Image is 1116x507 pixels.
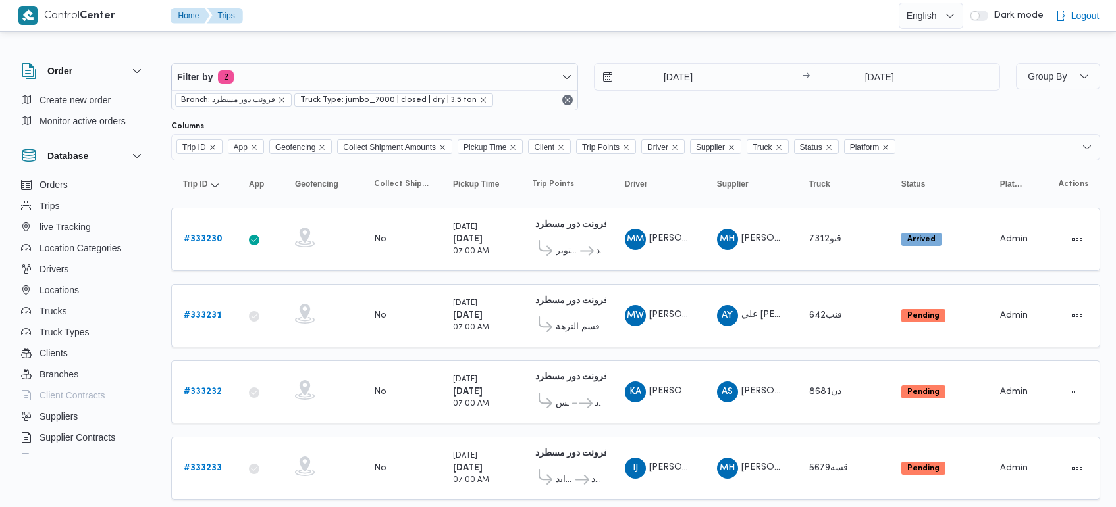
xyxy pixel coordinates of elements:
[16,427,150,448] button: Supplier Contracts
[181,94,275,106] span: Branch: فرونت دور مسطرد
[722,381,733,402] span: AS
[649,387,753,395] span: [PERSON_NAME] ابراهيم
[453,387,483,396] b: [DATE]
[209,143,217,151] button: Remove Trip ID from selection in this group
[741,387,894,395] span: [PERSON_NAME] [PERSON_NAME]
[16,406,150,427] button: Suppliers
[183,179,207,189] span: Trip ID; Sorted in descending order
[1000,179,1023,189] span: Platform
[269,139,332,154] span: Geofencing
[453,452,477,460] small: [DATE]
[374,386,386,398] div: No
[633,458,638,479] span: IJ
[509,143,517,151] button: Remove Pickup Time from selection in this group
[802,72,810,82] div: →
[40,366,78,382] span: Branches
[901,179,926,189] span: Status
[560,92,575,108] button: Remove
[40,219,91,235] span: live Tracking
[374,310,386,322] div: No
[184,464,222,472] b: # 333233
[1067,458,1088,479] button: Actions
[641,139,685,154] span: Driver
[794,139,839,154] span: Status
[1000,235,1028,243] span: Admin
[775,143,783,151] button: Remove Truck from selection in this group
[649,310,802,319] span: [PERSON_NAME] [PERSON_NAME]
[374,462,386,474] div: No
[453,477,489,484] small: 07:00 AM
[1050,3,1105,29] button: Logout
[40,113,126,129] span: Monitor active orders
[16,301,150,322] button: Trucks
[595,64,744,90] input: Press the down key to open a popover containing a calendar.
[825,143,833,151] button: Remove Status from selection in this group
[175,93,292,107] span: Branch: فرونت دور مسطرد
[16,110,150,132] button: Monitor active orders
[184,387,222,396] b: # 333232
[535,220,608,229] b: فرونت دور مسطرد
[595,396,601,412] span: فرونت دور مسطرد
[534,140,554,155] span: Client
[40,198,60,214] span: Trips
[535,373,608,381] b: فرونت دور مسطرد
[337,139,452,154] span: Collect Shipment Amounts
[1028,71,1067,82] span: Group By
[80,11,115,21] b: Center
[1000,387,1028,396] span: Admin
[16,448,150,469] button: Devices
[814,64,945,90] input: Press the down key to open a popover containing a calendar.
[453,400,489,408] small: 07:00 AM
[210,179,221,189] svg: Sorted in descending order
[218,70,234,84] span: 2 active filters
[995,174,1028,195] button: Platform
[907,388,940,396] b: Pending
[16,237,150,258] button: Location Categories
[250,143,258,151] button: Remove App from selection in this group
[16,258,150,279] button: Drivers
[184,460,222,476] a: #333233
[16,322,150,343] button: Truck Types
[720,458,735,479] span: MH
[176,139,223,154] span: Trip ID
[453,464,483,472] b: [DATE]
[184,231,223,247] a: #333230
[40,345,68,361] span: Clients
[747,139,789,154] span: Truck
[178,174,230,195] button: Trip IDSorted in descending order
[294,93,493,107] span: Truck Type: jumbo_7000 | closed | dry | 3.5 ton
[671,143,679,151] button: Remove Driver from selection in this group
[40,324,89,340] span: Truck Types
[234,140,248,155] span: App
[343,140,436,155] span: Collect Shipment Amounts
[40,408,78,424] span: Suppliers
[184,311,222,320] b: # 333231
[464,140,506,155] span: Pickup Time
[907,312,940,320] b: Pending
[47,148,88,164] h3: Database
[182,140,206,155] span: Trip ID
[374,233,386,245] div: No
[647,140,668,155] span: Driver
[16,174,150,195] button: Orders
[1067,305,1088,326] button: Actions
[809,235,841,243] span: قنو7312
[40,261,68,277] span: Drivers
[244,174,277,195] button: App
[625,381,646,402] div: Kariam Ahmad Ala Ibrahem
[712,174,791,195] button: Supplier
[717,381,738,402] div: Alaioah Sraj Aldin Alaioah Muhammad
[40,92,111,108] span: Create new order
[318,143,326,151] button: Remove Geofencing from selection in this group
[907,464,940,472] b: Pending
[596,243,601,259] span: فرونت دور مسطرد
[622,143,630,151] button: Remove Trip Points from selection in this group
[1059,179,1088,189] span: Actions
[228,139,264,154] span: App
[295,179,338,189] span: Geofencing
[804,174,883,195] button: Truck
[696,140,725,155] span: Supplier
[1000,464,1028,472] span: Admin
[13,454,55,494] iframe: chat widget
[556,396,570,412] span: هايبر سفينكس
